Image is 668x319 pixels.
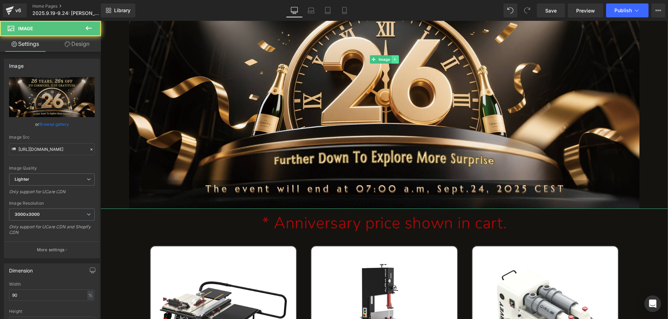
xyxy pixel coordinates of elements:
[52,36,102,52] a: Design
[277,34,291,43] span: Image
[9,264,33,273] div: Dimension
[336,3,353,17] a: Mobile
[3,3,27,17] a: v6
[614,8,632,13] span: Publish
[503,3,517,17] button: Undo
[9,166,95,171] div: Image Quality
[9,143,95,155] input: Link
[319,3,336,17] a: Tablet
[576,7,595,14] span: Preview
[9,289,95,301] input: auto
[9,282,95,287] div: Width
[545,7,557,14] span: Save
[9,201,95,206] div: Image Resolution
[15,177,29,182] b: Lighter
[114,7,130,14] span: Library
[14,6,23,15] div: v6
[9,224,95,240] div: Only support for UCare CDN and Shopify CDN
[39,118,69,130] a: Browse gallery
[606,3,649,17] button: Publish
[9,121,95,128] div: or
[18,26,33,31] span: Image
[9,189,95,199] div: Only support for UCare CDN
[9,59,24,69] div: Image
[644,295,661,312] div: Open Intercom Messenger
[15,212,40,217] b: 3000x3000
[32,3,112,9] a: Home Pages
[568,3,603,17] a: Preview
[291,34,298,43] a: Expand / Collapse
[101,3,135,17] a: New Library
[4,242,100,258] button: More settings
[651,3,665,17] button: More
[520,3,534,17] button: Redo
[9,135,95,140] div: Image Src
[9,309,95,314] div: Height
[37,247,65,253] p: More settings
[87,291,94,300] div: %
[286,3,303,17] a: Desktop
[303,3,319,17] a: Laptop
[32,10,99,16] span: 2025.9.19-9.24: [PERSON_NAME] 26-jähriges Jubiläum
